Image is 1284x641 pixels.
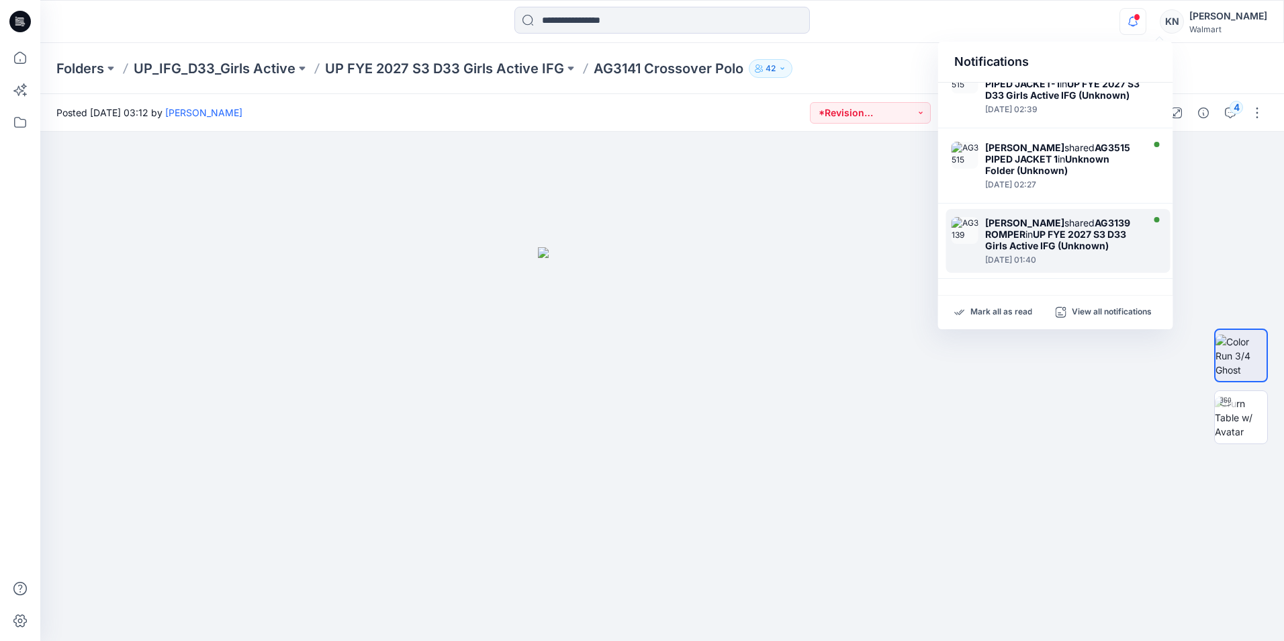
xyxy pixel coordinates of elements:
img: eyJhbGciOiJIUzI1NiIsImtpZCI6IjAiLCJzbHQiOiJzZXMiLCJ0eXAiOiJKV1QifQ.eyJkYXRhIjp7InR5cGUiOiJzdG9yYW... [538,247,787,641]
a: UP FYE 2027 S3 D33 Girls Active IFG [325,59,564,78]
div: shared in [985,67,1140,101]
div: Walmart [1189,24,1267,34]
strong: UP FYE 2027 S3 D33 Girls Active IFG (Unknown) [985,78,1140,101]
div: [PERSON_NAME] [1189,8,1267,24]
button: Details [1193,102,1214,124]
span: Posted [DATE] 03:12 by [56,105,242,120]
img: AG3515 PIPED JACKET 1 [952,142,978,169]
p: 42 [766,61,776,76]
p: View all notifications [1072,306,1152,318]
div: shared in [985,217,1140,251]
div: Notifications [938,42,1173,83]
button: 42 [749,59,792,78]
div: Saturday, September 20, 2025 01:40 [985,255,1140,265]
div: Saturday, September 20, 2025 02:27 [985,180,1140,189]
p: Mark all as read [970,306,1032,318]
strong: Unknown Folder (Unknown) [985,153,1109,176]
div: KN [1160,9,1184,34]
button: 4 [1220,102,1241,124]
img: Color Run 3/4 Ghost [1216,335,1267,377]
a: UP_IFG_D33_Girls Active [134,59,295,78]
img: AG3139 ROMPER [952,217,978,244]
img: Turn Table w/ Avatar [1215,396,1267,439]
div: Saturday, September 20, 2025 02:39 [985,105,1140,114]
div: 4 [1230,101,1243,114]
a: Folders [56,59,104,78]
strong: AG3515 PIPED JACKET 1 [985,142,1130,165]
strong: [PERSON_NAME] [985,142,1064,153]
strong: UP FYE 2027 S3 D33 Girls Active IFG (Unknown) [985,228,1126,251]
a: [PERSON_NAME] [165,107,242,118]
p: AG3141 Crossover Polo [594,59,743,78]
div: shared in [985,142,1140,176]
strong: [PERSON_NAME] [985,217,1064,228]
strong: AG3139 ROMPER [985,217,1130,240]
